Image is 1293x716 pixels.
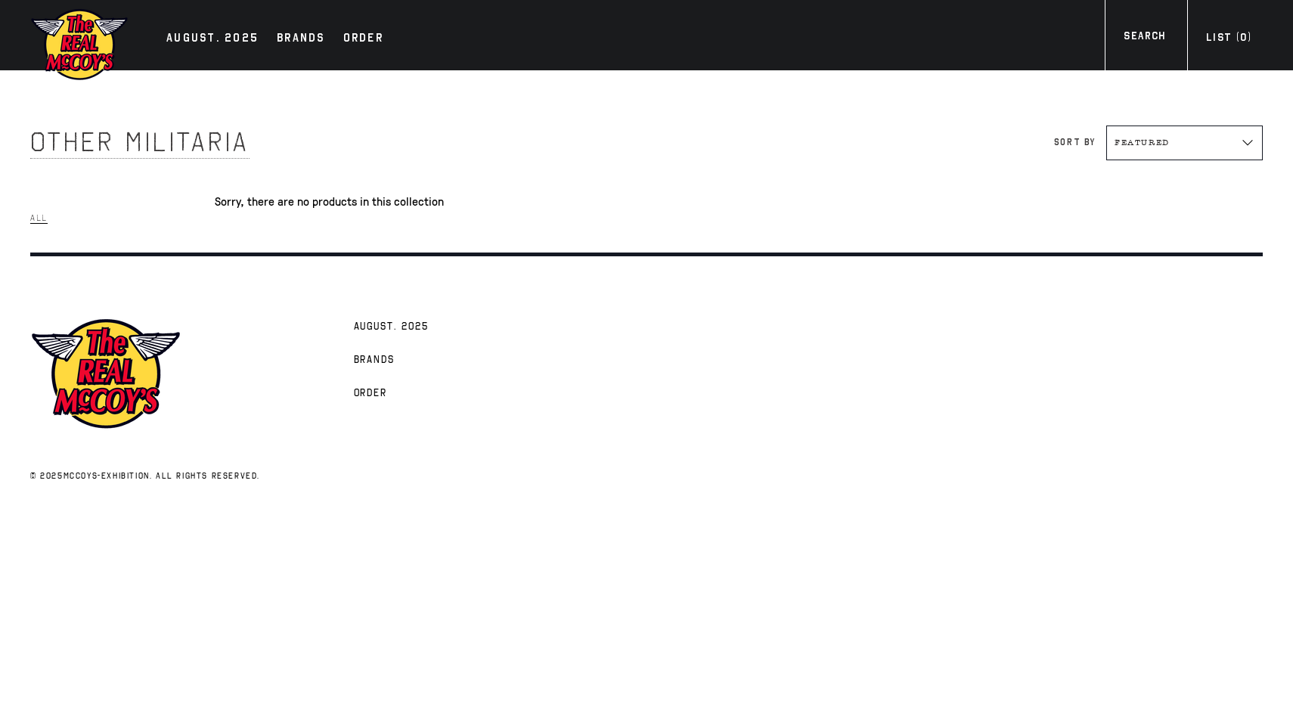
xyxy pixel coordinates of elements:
[346,343,403,376] a: Brands
[354,320,429,335] span: AUGUST. 2025
[30,212,48,224] span: All
[30,8,129,82] img: mccoys-exhibition
[1206,29,1251,50] div: List ( )
[1240,31,1247,44] span: 0
[346,376,395,409] a: Order
[215,192,1263,212] p: Sorry, there are no products in this collection
[354,353,395,368] span: Brands
[30,209,48,227] a: All
[64,470,150,481] a: mccoys-exhibition
[30,317,181,431] img: mccoys-exhibition
[159,29,266,50] a: AUGUST. 2025
[30,470,616,483] p: © 2025 . All rights reserved.
[277,29,325,50] div: Brands
[1105,28,1184,48] a: Search
[166,29,259,50] div: AUGUST. 2025
[30,126,250,159] span: OTHER MILITARIA
[1187,29,1270,50] a: List (0)
[354,386,388,401] span: Order
[343,29,383,50] div: Order
[346,309,436,343] a: AUGUST. 2025
[1054,137,1096,147] label: Sort by
[1124,28,1165,48] div: Search
[336,29,391,50] a: Order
